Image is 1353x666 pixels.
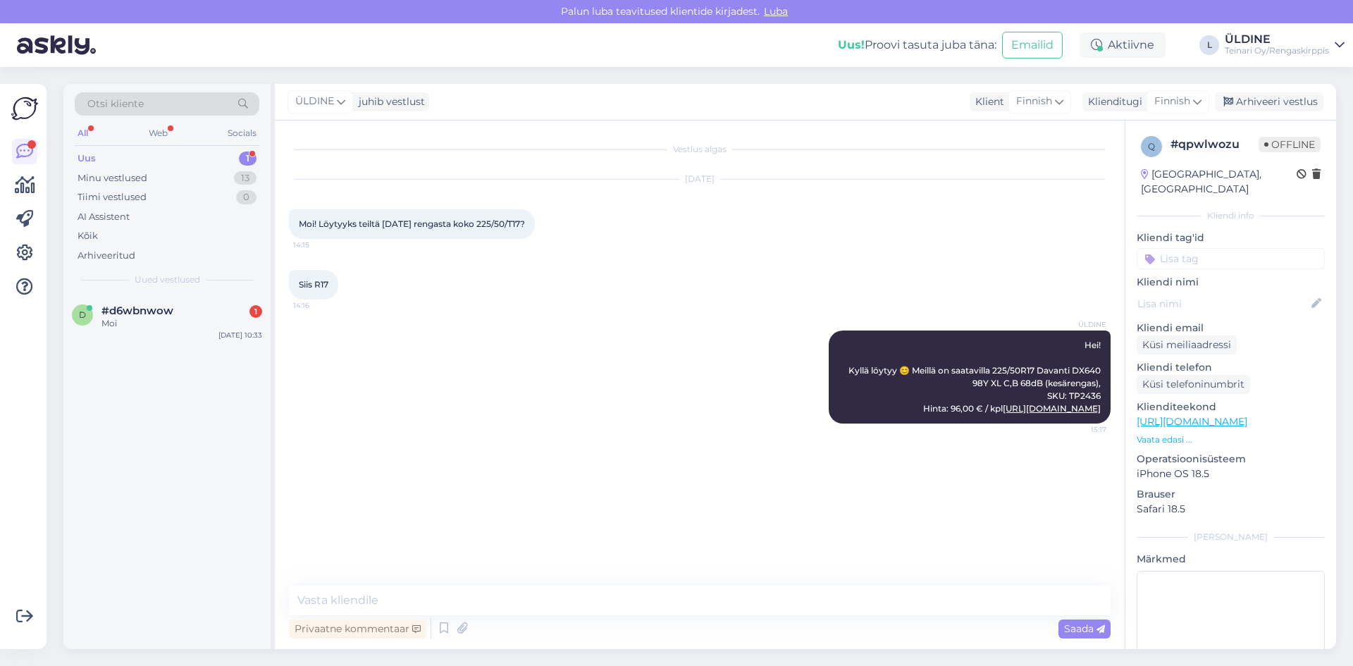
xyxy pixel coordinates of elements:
span: Saada [1064,622,1105,635]
div: 0 [236,190,257,204]
div: juhib vestlust [353,94,425,109]
div: [GEOGRAPHIC_DATA], [GEOGRAPHIC_DATA] [1141,167,1297,197]
div: ÜLDINE [1225,34,1329,45]
button: Emailid [1002,32,1063,58]
div: [DATE] [289,173,1111,185]
div: Küsi meiliaadressi [1137,335,1237,354]
p: Kliendi email [1137,321,1325,335]
span: Uued vestlused [135,273,200,286]
p: iPhone OS 18.5 [1137,467,1325,481]
div: Teinari Oy/Rengaskirppis [1225,45,1329,56]
span: q [1148,141,1155,152]
p: Safari 18.5 [1137,502,1325,517]
span: Finnish [1154,94,1190,109]
p: Vaata edasi ... [1137,433,1325,446]
div: Klient [970,94,1004,109]
div: Vestlus algas [289,143,1111,156]
span: 14:15 [293,240,346,250]
a: ÜLDINETeinari Oy/Rengaskirppis [1225,34,1345,56]
div: [PERSON_NAME] [1137,531,1325,543]
span: ÜLDINE [1054,319,1106,330]
span: 15:17 [1054,424,1106,435]
div: 13 [234,171,257,185]
span: Finnish [1016,94,1052,109]
input: Lisa nimi [1137,296,1309,312]
div: 1 [249,305,262,318]
div: Proovi tasuta juba täna: [838,37,996,54]
div: All [75,124,91,142]
div: AI Assistent [78,210,130,224]
span: Siis R17 [299,279,328,290]
span: ÜLDINE [295,94,334,109]
span: Otsi kliente [87,97,144,111]
div: Web [146,124,171,142]
p: Märkmed [1137,552,1325,567]
a: [URL][DOMAIN_NAME] [1003,403,1101,414]
span: Offline [1259,137,1321,152]
span: Moi! Löytyyks teiltä [DATE] rengasta koko 225/50/T17? [299,218,525,229]
a: [URL][DOMAIN_NAME] [1137,415,1247,428]
div: Klienditugi [1082,94,1142,109]
p: Kliendi telefon [1137,360,1325,375]
div: Socials [225,124,259,142]
div: Küsi telefoninumbrit [1137,375,1250,394]
p: Klienditeekond [1137,400,1325,414]
div: Arhiveeritud [78,249,135,263]
p: Operatsioonisüsteem [1137,452,1325,467]
b: Uus! [838,38,865,51]
p: Brauser [1137,487,1325,502]
p: Kliendi tag'id [1137,230,1325,245]
span: Luba [760,5,792,18]
div: L [1199,35,1219,55]
img: Askly Logo [11,95,38,122]
span: #d6wbnwow [101,304,173,317]
p: Kliendi nimi [1137,275,1325,290]
div: Uus [78,152,96,166]
div: Kliendi info [1137,209,1325,222]
div: Tiimi vestlused [78,190,147,204]
div: Privaatne kommentaar [289,619,426,639]
div: Aktiivne [1080,32,1166,58]
div: # qpwlwozu [1170,136,1259,153]
div: Minu vestlused [78,171,147,185]
div: Moi [101,317,262,330]
div: Kõik [78,229,98,243]
div: 1 [239,152,257,166]
span: d [79,309,86,320]
div: Arhiveeri vestlus [1215,92,1323,111]
span: 14:16 [293,300,346,311]
input: Lisa tag [1137,248,1325,269]
div: [DATE] 10:33 [218,330,262,340]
